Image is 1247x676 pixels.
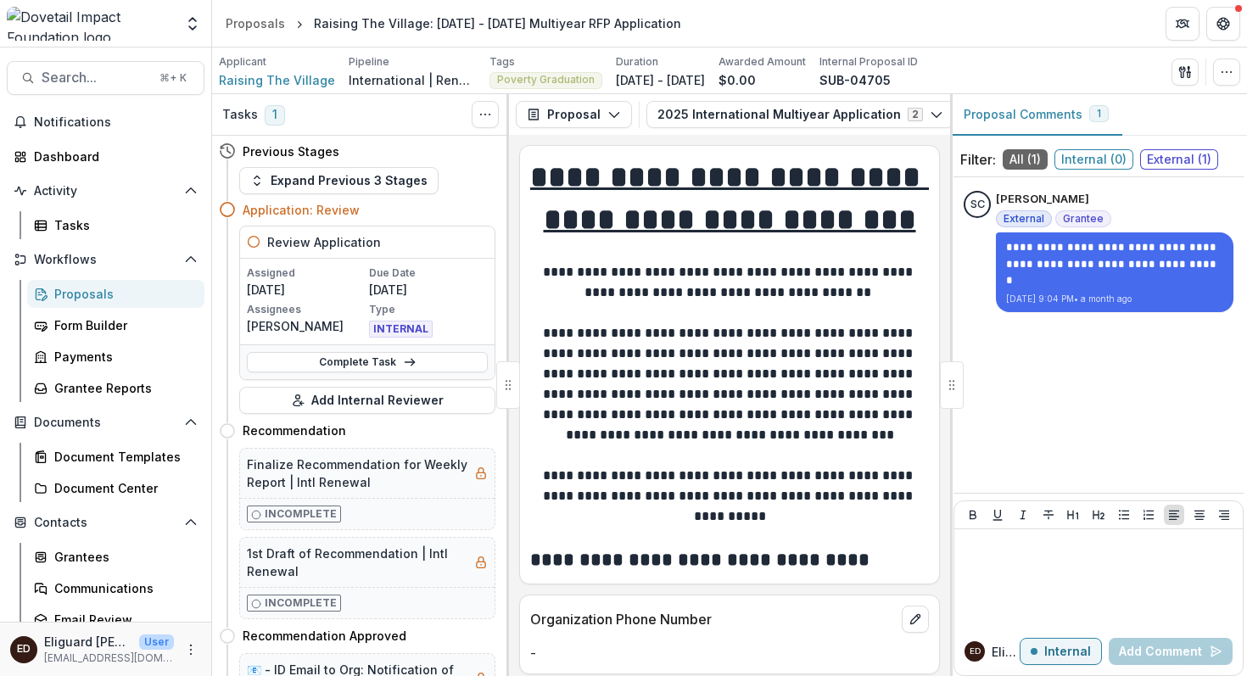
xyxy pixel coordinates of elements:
[819,71,891,89] p: SUB-04705
[950,94,1122,136] button: Proposal Comments
[239,387,495,414] button: Add Internal Reviewer
[349,71,476,89] p: International | Renewal Pipeline
[7,177,204,204] button: Open Activity
[265,506,337,522] p: Incomplete
[27,474,204,502] a: Document Center
[54,448,191,466] div: Document Templates
[1003,149,1048,170] span: All ( 1 )
[1166,7,1199,41] button: Partners
[996,191,1089,208] p: [PERSON_NAME]
[7,109,204,136] button: Notifications
[27,443,204,471] a: Document Templates
[44,651,174,666] p: [EMAIL_ADDRESS][DOMAIN_NAME]
[1140,149,1218,170] span: External ( 1 )
[616,54,658,70] p: Duration
[1189,505,1210,525] button: Align Center
[34,516,177,530] span: Contacts
[243,422,346,439] h4: Recommendation
[349,54,389,70] p: Pipeline
[243,627,406,645] h4: Recommendation Approved
[247,352,488,372] a: Complete Task
[54,579,191,597] div: Communications
[139,634,174,650] p: User
[719,54,806,70] p: Awarded Amount
[27,311,204,339] a: Form Builder
[239,167,439,194] button: Expand Previous 3 Stages
[219,54,266,70] p: Applicant
[265,105,285,126] span: 1
[34,253,177,267] span: Workflows
[27,574,204,602] a: Communications
[27,543,204,571] a: Grantees
[970,647,981,656] div: Eliguard Dawson
[472,101,499,128] button: Toggle View Cancelled Tasks
[27,211,204,239] a: Tasks
[1097,108,1101,120] span: 1
[497,74,595,86] span: Poverty Graduation
[1206,7,1240,41] button: Get Help
[369,265,488,281] p: Due Date
[1114,505,1134,525] button: Bullet List
[222,108,258,122] h3: Tasks
[54,348,191,366] div: Payments
[1138,505,1159,525] button: Ordered List
[7,246,204,273] button: Open Workflows
[17,644,31,655] div: Eliguard Dawson
[719,71,756,89] p: $0.00
[369,281,488,299] p: [DATE]
[616,71,705,89] p: [DATE] - [DATE]
[7,61,204,95] button: Search...
[530,643,929,663] p: -
[267,233,381,251] h5: Review Application
[54,479,191,497] div: Document Center
[54,216,191,234] div: Tasks
[1063,505,1083,525] button: Heading 1
[7,509,204,536] button: Open Contacts
[516,101,632,128] button: Proposal
[226,14,285,32] div: Proposals
[489,54,515,70] p: Tags
[219,11,688,36] nav: breadcrumb
[27,374,204,402] a: Grantee Reports
[54,548,191,566] div: Grantees
[1020,638,1102,665] button: Internal
[819,54,918,70] p: Internal Proposal ID
[247,455,467,491] h5: Finalize Recommendation for Weekly Report | Intl Renewal
[42,70,149,86] span: Search...
[1006,293,1223,305] p: [DATE] 9:04 PM • a month ago
[1054,149,1133,170] span: Internal ( 0 )
[54,611,191,629] div: Email Review
[34,115,198,130] span: Notifications
[27,343,204,371] a: Payments
[1214,505,1234,525] button: Align Right
[54,379,191,397] div: Grantee Reports
[247,281,366,299] p: [DATE]
[243,201,360,219] h4: Application: Review
[646,101,954,128] button: 2025 International Multiyear Application2
[243,142,339,160] h4: Previous Stages
[44,633,132,651] p: Eliguard [PERSON_NAME]
[54,316,191,334] div: Form Builder
[1109,638,1233,665] button: Add Comment
[34,184,177,198] span: Activity
[369,302,488,317] p: Type
[247,302,366,317] p: Assignees
[7,7,174,41] img: Dovetail Impact Foundation logo
[960,149,996,170] p: Filter:
[34,148,191,165] div: Dashboard
[1164,505,1184,525] button: Align Left
[156,69,190,87] div: ⌘ + K
[54,285,191,303] div: Proposals
[1038,505,1059,525] button: Strike
[902,606,929,633] button: edit
[27,606,204,634] a: Email Review
[1013,505,1033,525] button: Italicize
[219,11,292,36] a: Proposals
[1004,213,1044,225] span: External
[181,7,204,41] button: Open entity switcher
[1088,505,1109,525] button: Heading 2
[1044,645,1091,659] p: Internal
[530,609,895,629] p: Organization Phone Number
[369,321,433,338] span: INTERNAL
[27,280,204,308] a: Proposals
